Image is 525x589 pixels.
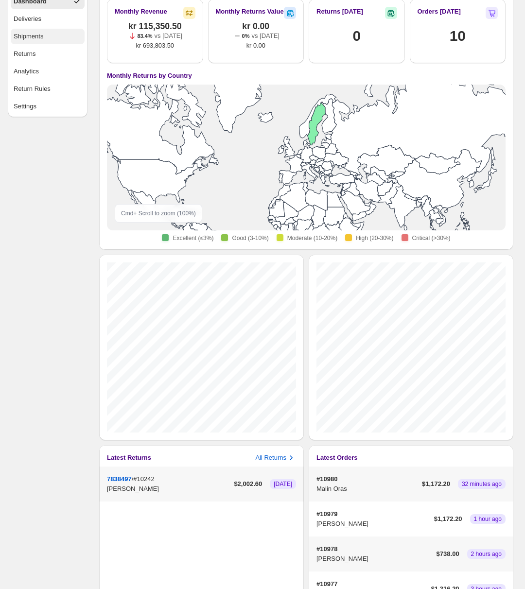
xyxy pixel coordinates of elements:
p: vs [DATE] [251,31,280,41]
span: 32 minutes ago [462,480,502,488]
span: kr 0.00 [246,41,265,51]
p: $ 1,172.20 [434,514,462,524]
span: Good (3-10%) [232,234,268,242]
button: All Returns [255,453,296,463]
span: Moderate (10-20%) [287,234,337,242]
span: 0% [242,33,250,39]
div: / [107,474,230,494]
span: 83.4% [137,33,152,39]
p: [PERSON_NAME] [107,484,230,494]
p: #10979 [316,509,430,519]
span: #10242 [133,475,154,483]
p: [PERSON_NAME] [316,554,433,564]
h2: Monthly Returns Value [216,7,284,17]
button: 7838497 [107,475,132,483]
h2: Monthly Revenue [115,7,167,17]
h3: All Returns [255,453,286,463]
span: kr 693,803.50 [136,41,174,51]
span: 2 hours ago [471,550,502,558]
p: Malin Oras [316,484,418,494]
button: Shipments [11,29,85,44]
h2: Orders [DATE] [418,7,461,17]
div: Deliveries [14,14,41,24]
button: Return Rules [11,81,85,97]
span: Critical (>30%) [412,234,451,242]
div: Cmd + Scroll to zoom ( 100 %) [115,204,202,223]
h3: Latest Orders [316,453,358,463]
h2: Returns [DATE] [316,7,363,17]
span: kr 115,350.50 [128,21,182,31]
span: High (20-30%) [356,234,393,242]
div: Returns [14,49,36,59]
p: #10980 [316,474,418,484]
div: Return Rules [14,84,51,94]
button: Returns [11,46,85,62]
p: $ 738.00 [437,549,459,559]
div: Settings [14,102,36,111]
p: #10978 [316,544,433,554]
span: kr 0.00 [242,21,269,31]
div: Analytics [14,67,39,76]
button: Settings [11,99,85,114]
h4: Monthly Returns by Country [107,71,192,81]
div: Shipments [14,32,43,41]
span: 1 hour ago [474,515,502,523]
h1: 0 [353,26,361,46]
p: $ 2,002.60 [234,479,262,489]
button: Deliveries [11,11,85,27]
p: vs [DATE] [155,31,183,41]
p: #10977 [316,579,427,589]
h1: 10 [450,26,466,46]
p: [PERSON_NAME] [316,519,430,529]
span: [DATE] [274,480,292,488]
button: Analytics [11,64,85,79]
span: Excellent (≤3%) [173,234,213,242]
p: $ 1,172.20 [422,479,450,489]
h3: Latest Returns [107,453,151,463]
